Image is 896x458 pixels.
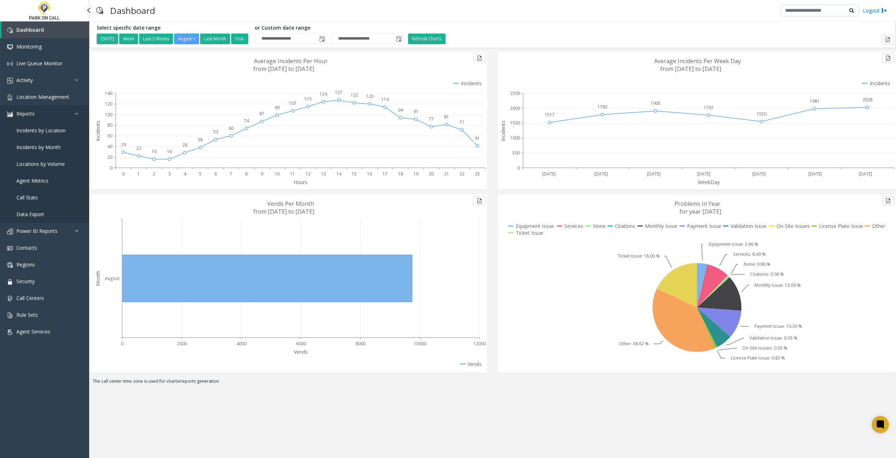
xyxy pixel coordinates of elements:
[429,171,434,177] text: 20
[121,142,126,148] text: 29
[366,93,373,99] text: 120
[660,65,721,73] text: from [DATE] to [DATE]
[7,329,13,335] img: 'icon'
[679,208,721,215] text: for year [DATE]
[254,57,328,65] text: Average Incidents Per Hour
[444,114,449,120] text: 81
[517,165,520,171] text: 0
[236,341,246,347] text: 4000
[704,105,714,111] text: 1767
[473,341,486,347] text: 12000
[882,196,894,205] button: Export to pdf
[750,271,784,277] text: Citations: 0.06 %
[105,275,119,281] text: August
[542,171,556,177] text: [DATE]
[289,100,296,106] text: 107
[862,97,872,103] text: 2028
[413,171,418,177] text: 19
[184,171,187,177] text: 4
[754,323,802,329] text: Payment Issue: 10.30 %
[594,171,608,177] text: [DATE]
[16,211,44,218] span: Data Export
[294,348,308,355] text: Vends
[290,171,295,177] text: 11
[352,171,357,177] text: 15
[231,34,248,44] button: Year
[294,179,307,185] text: Hours
[275,171,280,177] text: 10
[429,116,434,122] text: 77
[510,135,520,141] text: 1000
[253,208,314,215] text: from [DATE] to [DATE]
[475,135,480,141] text: 41
[475,171,480,177] text: 23
[244,118,249,124] text: 74
[754,282,801,288] text: Monthly Issue: 13.09 %
[473,196,485,205] button: Export to pdf
[413,108,418,114] text: 91
[744,261,770,267] text: None: 0.88 %
[259,111,264,117] text: 87
[351,92,358,98] text: 122
[757,111,767,117] text: 1550
[16,43,42,50] span: Monitoring
[296,341,306,347] text: 6000
[16,26,44,33] span: Dashboard
[16,244,37,251] span: Contacts
[275,105,280,111] text: 99
[97,34,118,44] button: [DATE]
[16,194,38,201] span: Call Stats
[16,311,38,318] span: Rule Sets
[16,127,66,134] span: Incidents by Location
[182,142,187,148] text: 28
[500,121,506,141] text: Incidents
[306,171,311,177] text: 12
[597,104,607,110] text: 1783
[394,34,402,44] span: Toggle popup
[174,34,199,44] button: August
[105,101,112,107] text: 120
[7,312,13,318] img: 'icon'
[16,60,62,67] span: Live Queue Monitor
[261,171,263,177] text: 9
[152,148,157,154] text: 16
[198,137,203,143] text: 38
[698,179,720,185] text: WeekDay
[512,150,520,156] text: 500
[253,65,314,73] text: from [DATE] to [DATE]
[119,34,138,44] button: Week
[709,241,758,247] text: Equipment Issue: 3.66 %
[881,7,887,14] img: logout
[16,228,57,234] span: Power BI Reports
[107,122,112,128] text: 80
[321,171,326,177] text: 13
[381,96,389,102] text: 114
[619,341,649,347] text: Other: 38.62 %
[863,7,887,14] a: Logout
[473,54,485,63] button: Export to pdf
[654,57,741,65] text: Average Incidents Per Week Day
[107,133,112,139] text: 60
[320,91,327,97] text: 124
[304,96,312,102] text: 115
[7,27,13,33] img: 'icon'
[510,120,520,126] text: 1500
[459,119,464,125] text: 71
[647,171,661,177] text: [DATE]
[674,200,721,208] text: Problems In Year
[733,251,766,257] text: Services: 8.49 %
[752,171,766,177] text: [DATE]
[95,121,101,141] text: Incidents
[199,171,202,177] text: 5
[335,90,342,96] text: 127
[7,95,13,100] img: 'icon'
[7,111,13,117] img: 'icon'
[7,61,13,67] img: 'icon'
[245,171,248,177] text: 8
[510,105,520,111] text: 2000
[7,78,13,83] img: 'icon'
[267,200,314,208] text: Vends Per Month
[882,54,894,63] button: Export to pdf
[444,171,449,177] text: 21
[545,112,555,118] text: 1517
